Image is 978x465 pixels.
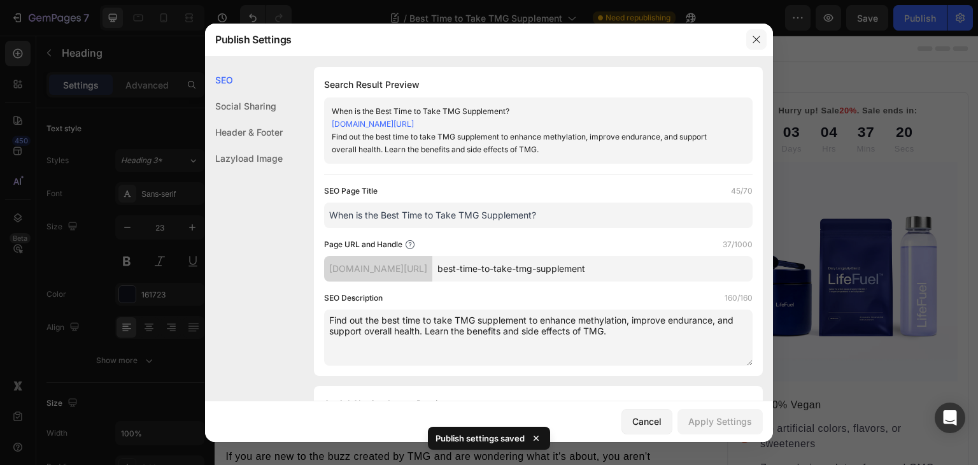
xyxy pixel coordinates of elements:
a: [DOMAIN_NAME][URL] [332,119,414,129]
div: 04 [607,85,624,108]
label: SEO Page Title [324,185,378,197]
button: Cancel [621,409,672,434]
button: Apply Settings [677,409,763,434]
span: Best Time To Take TMG Supplement [11,64,395,88]
img: 495611768014373769-1d8ab5cd-34d1-43cc-ab47-08c6e231f190.png [10,115,35,140]
div: Rich Text Editor. Editing area: main [214,121,472,139]
input: Handle [432,256,753,282]
div: Cancel [632,415,662,428]
p: Days [567,107,588,120]
label: 160/160 [725,292,753,304]
span: 100% Vegan [546,364,607,375]
div: Rich Text Editor. Editing area: main [45,118,141,136]
div: When is the Best Time to Take TMG Supplement? [332,105,724,118]
p: Hrs [607,107,624,120]
div: Publish Settings [205,23,740,56]
p: Mins [642,107,661,120]
p: [DATE] [215,122,471,138]
div: 20 [681,85,700,108]
div: Apply Settings [688,415,752,428]
p: No artificial colors, flavors, or sweeteners [546,386,742,417]
div: Header & Footer [205,119,283,145]
div: [DOMAIN_NAME][URL] [324,256,432,282]
div: Find out the best time to take TMG supplement to enhance methylation, improve endurance, and supp... [332,131,724,156]
label: 37/1000 [723,238,753,251]
div: Open Intercom Messenger [935,403,965,433]
label: SEO Description [324,292,383,304]
label: 45/70 [731,185,753,197]
img: Daily Longevity Blend [524,126,744,346]
strong: Updated: [390,124,437,135]
h1: Rich Text Editor. Editing area: main [10,57,472,94]
h1: Search Result Preview [324,77,753,92]
p: Hurry up! Sale . Sale ends in: [525,69,742,82]
div: SEO [205,67,283,93]
div: Social Sharing [205,93,283,119]
div: Lazyload Image [205,145,283,171]
span: If you are new to the buzz created by TMG and are wondering what it's about, you aren't alone. [11,415,436,441]
span: 20% [625,70,643,80]
label: Page URL and Handle [324,238,402,251]
div: 03 [567,85,588,108]
p: ⁠⁠⁠⁠⁠⁠⁠ [11,58,471,92]
p: Publish settings saved [436,432,525,445]
p: By [46,120,140,135]
p: Secs [681,107,700,120]
div: 37 [642,85,661,108]
strong: LifeInside Team [59,122,140,132]
span: Zero calories, gluten-free, and GMO-free [546,427,724,454]
input: Title [324,203,753,228]
span: (Recommended size: 1200 x 630 px) [621,400,753,411]
img: Best Time To Take TMG Supplement [10,166,472,397]
span: Social Sharing Image Preview [324,396,451,411]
